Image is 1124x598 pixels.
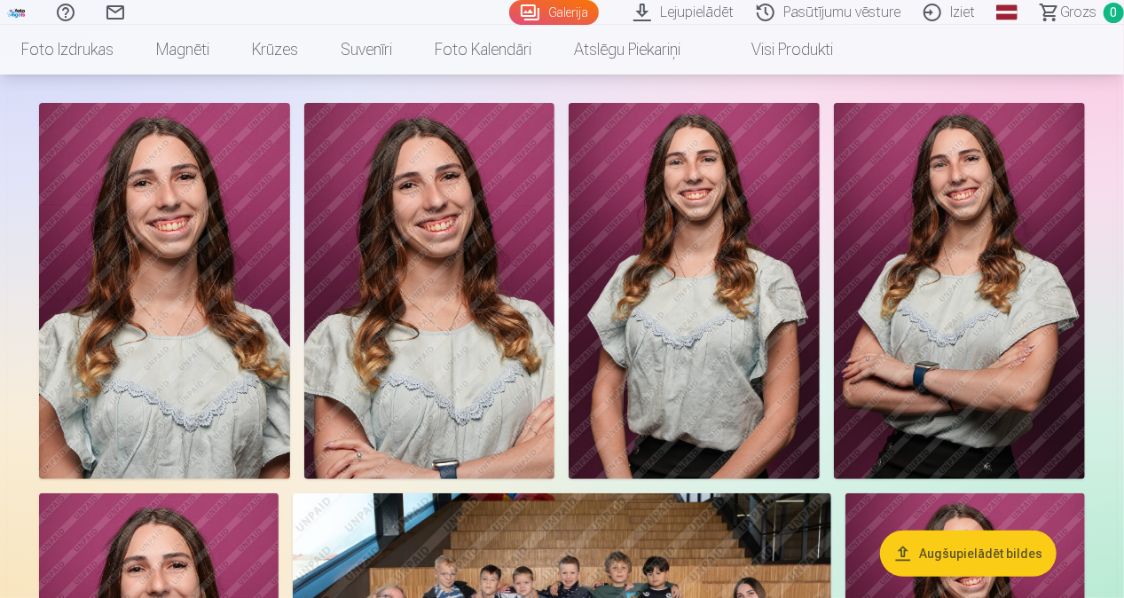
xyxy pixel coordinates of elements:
a: Suvenīri [319,25,413,75]
span: Grozs [1060,2,1096,23]
img: /fa1 [7,7,27,18]
span: 0 [1104,3,1124,23]
a: Visi produkti [702,25,854,75]
a: Magnēti [135,25,231,75]
a: Krūzes [231,25,319,75]
button: Augšupielādēt bildes [880,531,1057,577]
a: Atslēgu piekariņi [553,25,702,75]
a: Foto kalendāri [413,25,553,75]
